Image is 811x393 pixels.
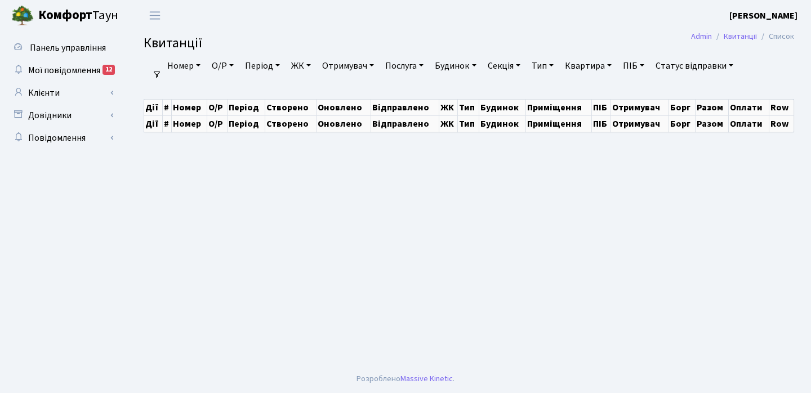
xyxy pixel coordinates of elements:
[6,82,118,104] a: Клієнти
[769,99,794,115] th: Row
[28,64,100,77] span: Мої повідомлення
[163,56,205,75] a: Номер
[439,115,457,132] th: ЖК
[400,373,453,385] a: Massive Kinetic
[287,56,315,75] a: ЖК
[6,127,118,149] a: Повідомлення
[227,99,265,115] th: Період
[729,10,797,22] b: [PERSON_NAME]
[227,115,265,132] th: Період
[318,56,378,75] a: Отримувач
[317,115,371,132] th: Оновлено
[611,115,669,132] th: Отримувач
[430,56,480,75] a: Будинок
[611,99,669,115] th: Отримувач
[669,115,695,132] th: Борг
[591,99,611,115] th: ПІБ
[6,59,118,82] a: Мої повідомлення12
[265,99,316,115] th: Створено
[560,56,616,75] a: Квартира
[674,25,811,48] nav: breadcrumb
[729,9,797,23] a: [PERSON_NAME]
[729,115,769,132] th: Оплати
[207,115,227,132] th: О/Р
[526,115,592,132] th: Приміщення
[527,56,558,75] a: Тип
[695,99,728,115] th: Разом
[172,99,207,115] th: Номер
[240,56,284,75] a: Період
[207,99,227,115] th: О/Р
[371,115,439,132] th: Відправлено
[769,115,794,132] th: Row
[439,99,457,115] th: ЖК
[141,6,169,25] button: Переключити навігацію
[38,6,92,24] b: Комфорт
[38,6,118,25] span: Таун
[757,30,794,43] li: Список
[526,99,592,115] th: Приміщення
[163,115,172,132] th: #
[265,115,316,132] th: Створено
[483,56,525,75] a: Секція
[691,30,712,42] a: Admin
[371,99,439,115] th: Відправлено
[11,5,34,27] img: logo.png
[651,56,738,75] a: Статус відправки
[457,115,479,132] th: Тип
[591,115,611,132] th: ПІБ
[618,56,649,75] a: ПІБ
[479,115,525,132] th: Будинок
[357,373,454,385] div: Розроблено .
[6,104,118,127] a: Довідники
[479,99,525,115] th: Будинок
[144,115,163,132] th: Дії
[144,33,202,53] span: Квитанції
[381,56,428,75] a: Послуга
[103,65,115,75] div: 12
[207,56,238,75] a: О/Р
[457,99,479,115] th: Тип
[669,99,695,115] th: Борг
[729,99,769,115] th: Оплати
[724,30,757,42] a: Квитанції
[30,42,106,54] span: Панель управління
[695,115,728,132] th: Разом
[317,99,371,115] th: Оновлено
[163,99,172,115] th: #
[6,37,118,59] a: Панель управління
[172,115,207,132] th: Номер
[144,99,163,115] th: Дії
